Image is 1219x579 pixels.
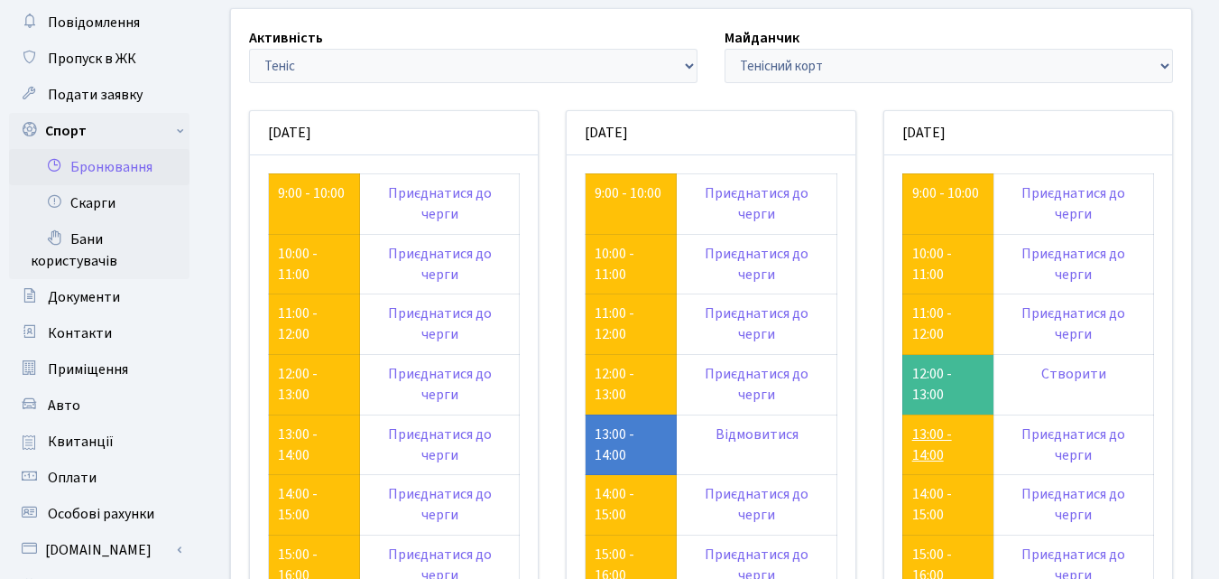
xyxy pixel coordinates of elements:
[1021,484,1125,525] a: Приєднатися до черги
[1021,183,1125,224] a: Приєднатися до черги
[9,532,189,568] a: [DOMAIN_NAME]
[595,484,634,525] a: 14:00 - 15:00
[595,425,634,465] a: 13:00 - 14:00
[884,111,1172,155] div: [DATE]
[705,183,808,224] a: Приєднатися до черги
[48,432,114,452] span: Квитанції
[595,183,661,203] a: 9:00 - 10:00
[48,287,120,307] span: Документи
[278,244,318,285] a: 10:00 - 11:00
[388,244,492,285] a: Приєднатися до черги
[912,244,952,285] a: 10:00 - 11:00
[9,388,189,424] a: Авто
[9,185,189,221] a: Скарги
[249,27,323,49] label: Активність
[567,111,854,155] div: [DATE]
[1021,304,1125,344] a: Приєднатися до черги
[388,364,492,405] a: Приєднатися до черги
[716,425,799,444] a: Відмовитися
[9,5,189,41] a: Повідомлення
[9,149,189,185] a: Бронювання
[48,396,80,416] span: Авто
[705,484,808,525] a: Приєднатися до черги
[278,304,318,344] a: 11:00 - 12:00
[9,315,189,351] a: Контакти
[9,424,189,460] a: Квитанції
[278,425,318,465] a: 13:00 - 14:00
[250,111,538,155] div: [DATE]
[48,49,136,69] span: Пропуск в ЖК
[705,364,808,405] a: Приєднатися до черги
[9,351,189,388] a: Приміщення
[912,183,979,203] a: 9:00 - 10:00
[1041,364,1106,384] a: Створити
[9,496,189,532] a: Особові рахунки
[595,304,634,344] a: 11:00 - 12:00
[725,27,799,49] label: Майданчик
[705,244,808,285] a: Приєднатися до черги
[278,364,318,405] a: 12:00 - 13:00
[278,183,345,203] a: 9:00 - 10:00
[48,504,154,524] span: Особові рахунки
[48,468,97,488] span: Оплати
[48,323,112,343] span: Контакти
[912,484,952,525] a: 14:00 - 15:00
[9,113,189,149] a: Спорт
[912,304,952,344] a: 11:00 - 12:00
[705,304,808,344] a: Приєднатися до черги
[9,279,189,315] a: Документи
[388,304,492,344] a: Приєднатися до черги
[595,244,634,285] a: 10:00 - 11:00
[278,484,318,525] a: 14:00 - 15:00
[9,41,189,77] a: Пропуск в ЖК
[1021,425,1125,465] a: Приєднатися до черги
[902,355,993,416] td: 12:00 - 13:00
[595,364,634,405] a: 12:00 - 13:00
[9,77,189,113] a: Подати заявку
[1021,244,1125,285] a: Приєднатися до черги
[388,484,492,525] a: Приєднатися до черги
[48,85,143,105] span: Подати заявку
[48,13,140,33] span: Повідомлення
[9,460,189,496] a: Оплати
[912,425,952,465] a: 13:00 - 14:00
[48,360,128,379] span: Приміщення
[388,183,492,224] a: Приєднатися до черги
[9,221,189,279] a: Бани користувачів
[388,425,492,465] a: Приєднатися до черги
